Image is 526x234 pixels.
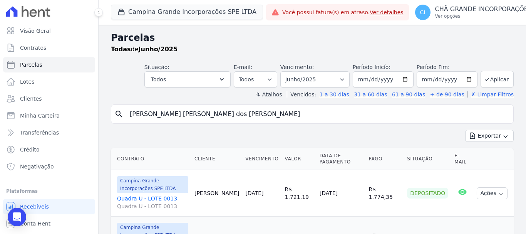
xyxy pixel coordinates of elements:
[256,91,282,98] label: ↯ Atalhos
[430,91,464,98] a: + de 90 dias
[20,27,51,35] span: Visão Geral
[3,57,95,72] a: Parcelas
[3,40,95,56] a: Contratos
[353,64,390,70] label: Período Inicío:
[8,208,26,226] div: Open Intercom Messenger
[125,106,510,122] input: Buscar por nome do lote ou do cliente
[407,188,448,199] div: Depositado
[117,202,188,210] span: Quadra U - LOTE 0013
[111,5,263,19] button: Campina Grande Incorporações SPE LTDA
[144,64,169,70] label: Situação:
[451,148,474,170] th: E-mail
[3,108,95,123] a: Minha Carteira
[3,159,95,174] a: Negativação
[20,220,50,227] span: Conta Hent
[481,71,514,88] button: Aplicar
[234,64,253,70] label: E-mail:
[139,45,178,53] strong: Junho/2025
[3,74,95,89] a: Lotes
[20,78,35,86] span: Lotes
[20,95,42,103] span: Clientes
[3,199,95,214] a: Recebíveis
[245,190,263,196] a: [DATE]
[287,91,316,98] label: Vencidos:
[20,146,40,153] span: Crédito
[366,148,404,170] th: Pago
[282,148,317,170] th: Valor
[20,129,59,136] span: Transferências
[467,91,514,98] a: ✗ Limpar Filtros
[366,170,404,217] td: R$ 1.774,35
[20,203,49,210] span: Recebíveis
[420,10,425,15] span: CI
[151,75,166,84] span: Todos
[111,45,178,54] p: de
[20,112,60,120] span: Minha Carteira
[370,9,404,15] a: Ver detalhes
[20,61,42,69] span: Parcelas
[111,31,514,45] h2: Parcelas
[282,8,404,17] span: Você possui fatura(s) em atraso.
[117,176,188,193] span: Campina Grande Incorporações SPE LTDA
[3,125,95,140] a: Transferências
[111,45,131,53] strong: Todas
[20,44,46,52] span: Contratos
[317,148,366,170] th: Data de Pagamento
[392,91,425,98] a: 61 a 90 dias
[111,148,191,170] th: Contrato
[3,23,95,39] a: Visão Geral
[320,91,349,98] a: 1 a 30 dias
[6,187,92,196] div: Plataformas
[354,91,387,98] a: 31 a 60 dias
[417,63,477,71] label: Período Fim:
[242,148,281,170] th: Vencimento
[317,170,366,217] td: [DATE]
[117,195,188,210] a: Quadra U - LOTE 0013Quadra U - LOTE 0013
[280,64,314,70] label: Vencimento:
[282,170,317,217] td: R$ 1.721,19
[3,142,95,157] a: Crédito
[477,187,508,199] button: Ações
[3,216,95,231] a: Conta Hent
[191,170,242,217] td: [PERSON_NAME]
[465,130,514,142] button: Exportar
[3,91,95,106] a: Clientes
[404,148,451,170] th: Situação
[20,163,54,170] span: Negativação
[144,71,231,88] button: Todos
[114,109,124,119] i: search
[191,148,242,170] th: Cliente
